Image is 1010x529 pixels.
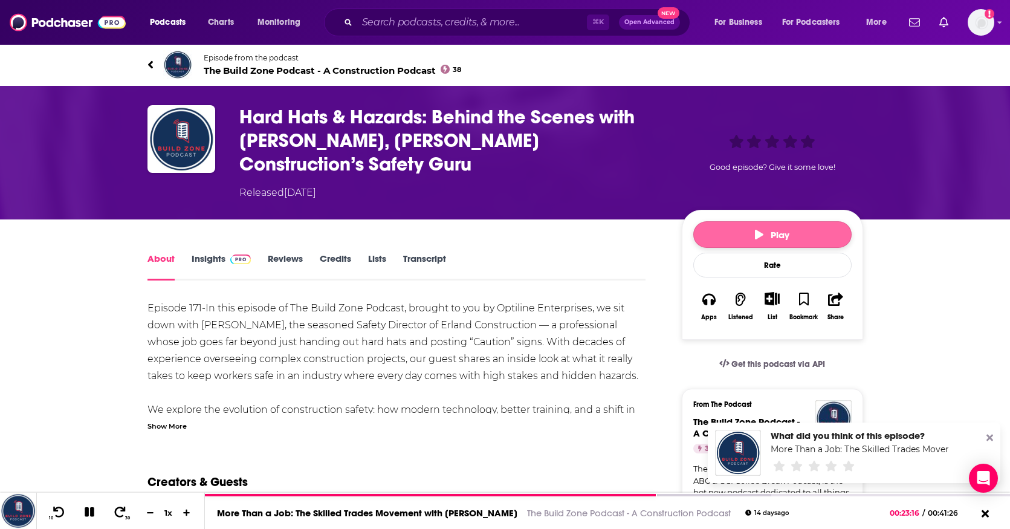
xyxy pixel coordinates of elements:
[147,105,215,173] img: Hard Hats & Hazards: Behind the Scenes with Clarence Reid, Erland Construction’s Safety Guru
[357,13,587,32] input: Search podcasts, credits, & more...
[774,13,858,32] button: open menu
[866,14,887,31] span: More
[158,508,179,518] div: 1 x
[239,186,316,200] div: Released [DATE]
[192,253,251,281] a: InsightsPodchaser Pro
[789,314,818,321] div: Bookmark
[756,284,788,328] div: Show More ButtonList
[109,505,132,521] button: 30
[619,15,680,30] button: Open AdvancedNew
[925,508,970,518] span: 00:41:26
[731,359,825,369] span: Get this podcast via API
[141,13,201,32] button: open menu
[368,253,386,281] a: Lists
[257,14,300,31] span: Monitoring
[49,516,53,521] span: 10
[693,444,718,453] a: 38
[788,284,820,328] button: Bookmark
[125,516,130,521] span: 30
[858,13,902,32] button: open menu
[230,255,251,264] img: Podchaser Pro
[453,67,461,73] span: 38
[715,430,761,476] img: More Than a Job: The Skilled Trades Movement with Brandon Patterson
[403,253,446,281] a: Transcript
[268,253,303,281] a: Reviews
[587,15,609,30] span: ⌘ K
[701,314,717,321] div: Apps
[208,14,234,31] span: Charts
[204,65,462,76] span: The Build Zone Podcast - A Construction Podcast
[714,14,762,31] span: For Business
[760,292,785,305] button: Show More Button
[968,9,994,36] button: Show profile menu
[705,443,713,455] span: 38
[147,302,638,381] span: Episode 171-In this episode of The Build Zone Podcast, brought to you by Optiline Enterprises, we...
[693,253,852,277] div: Rate
[706,13,777,32] button: open menu
[335,8,702,36] div: Search podcasts, credits, & more...
[934,12,953,33] a: Show notifications dropdown
[239,105,662,176] h1: Hard Hats & Hazards: Behind the Scenes with Clarence Reid, Erland Construction’s Safety Guru
[728,314,753,321] div: Listened
[163,50,192,79] img: The Build Zone Podcast - A Construction Podcast
[10,11,126,34] img: Podchaser - Follow, Share and Rate Podcasts
[771,430,948,441] div: What did you think of this episode?
[147,475,248,490] h2: Creators & Guests
[710,349,835,379] a: Get this podcast via API
[527,507,731,519] a: The Build Zone Podcast - A Construction Podcast
[969,464,998,493] div: Open Intercom Messenger
[904,12,925,33] a: Show notifications dropdown
[249,13,316,32] button: open menu
[985,9,994,19] svg: Add a profile image
[782,14,840,31] span: For Podcasters
[968,9,994,36] img: User Profile
[922,508,925,518] span: /
[320,253,351,281] a: Credits
[755,229,789,241] span: Play
[204,53,462,62] span: Episode from the podcast
[147,50,863,79] a: The Build Zone Podcast - A Construction PodcastEpisode from the podcastThe Build Zone Podcast - A...
[745,510,789,516] div: 14 days ago
[890,508,922,518] span: 00:23:16
[693,400,842,409] h3: From The Podcast
[710,163,835,172] span: Good episode? Give it some love!
[658,7,679,19] span: New
[693,463,852,510] a: The Build Zone Podcast, formerly the ABC & GCI Coffee Break Podcast, is the hot new podcast dedic...
[150,14,186,31] span: Podcasts
[725,284,756,328] button: Listened
[217,507,517,519] a: More Than a Job: The Skilled Trades Movement with [PERSON_NAME]
[147,253,175,281] a: About
[147,404,645,483] span: We explore the evolution of construction safety: how modern technology, better training, and a sh...
[693,221,852,248] button: Play
[768,313,777,321] div: List
[827,314,844,321] div: Share
[624,19,675,25] span: Open Advanced
[815,400,852,437] img: The Build Zone Podcast - A Construction Podcast
[820,284,851,328] button: Share
[693,416,800,439] a: The Build Zone Podcast - A Construction Podcast
[693,284,725,328] button: Apps
[47,505,70,521] button: 10
[200,13,241,32] a: Charts
[968,9,994,36] span: Logged in as billthrelkeld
